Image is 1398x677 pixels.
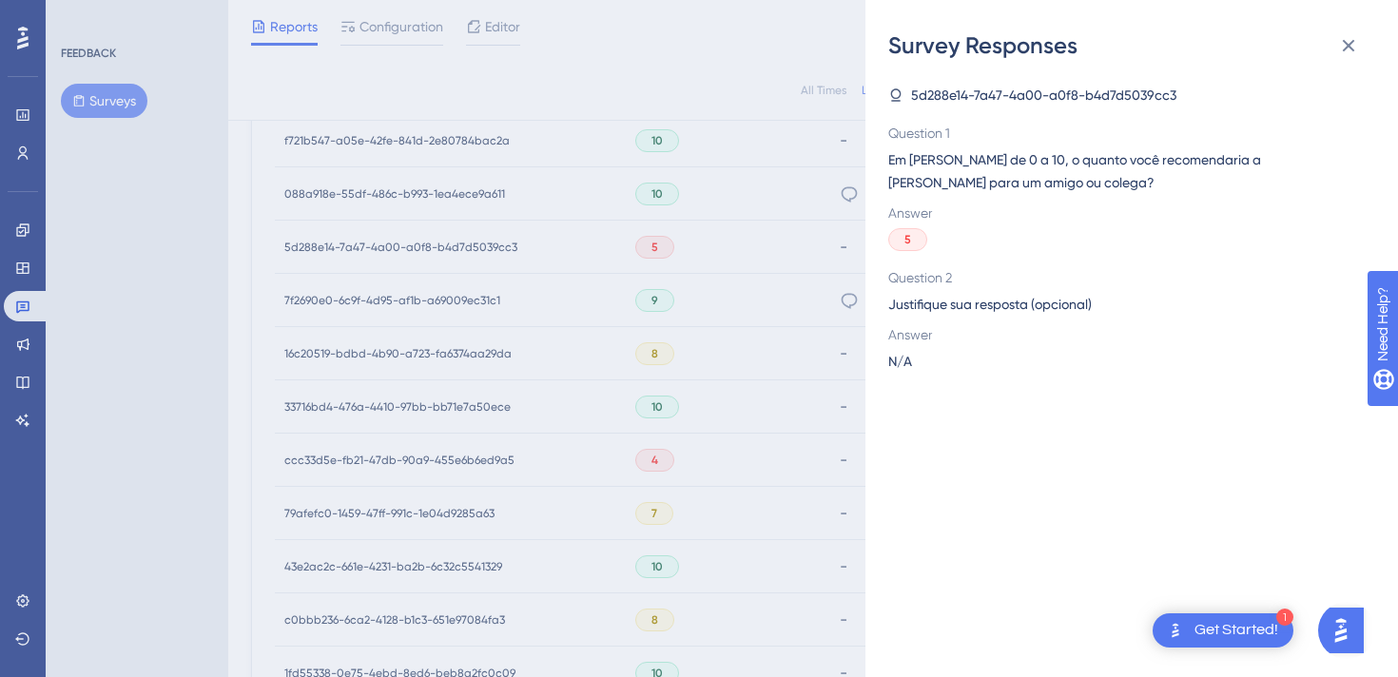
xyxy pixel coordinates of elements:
[888,293,1360,316] span: Justifique sua resposta (opcional)
[1318,602,1375,659] iframe: UserGuiding AI Assistant Launcher
[1164,619,1187,642] img: launcher-image-alternative-text
[45,5,119,28] span: Need Help?
[1276,609,1293,626] div: 1
[888,122,1360,145] span: Question 1
[888,30,1375,61] div: Survey Responses
[888,266,1360,289] span: Question 2
[888,202,1360,224] span: Answer
[904,232,911,247] span: 5
[888,323,1360,346] span: Answer
[1194,620,1278,641] div: Get Started!
[911,84,1176,106] span: 5d288e14-7a47-4a00-a0f8-b4d7d5039cc3
[1153,613,1293,648] div: Open Get Started! checklist, remaining modules: 1
[888,350,912,373] span: N/A
[888,148,1360,194] span: Em [PERSON_NAME] de 0 a 10, o quanto você recomendaria a [PERSON_NAME] para um amigo ou colega?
